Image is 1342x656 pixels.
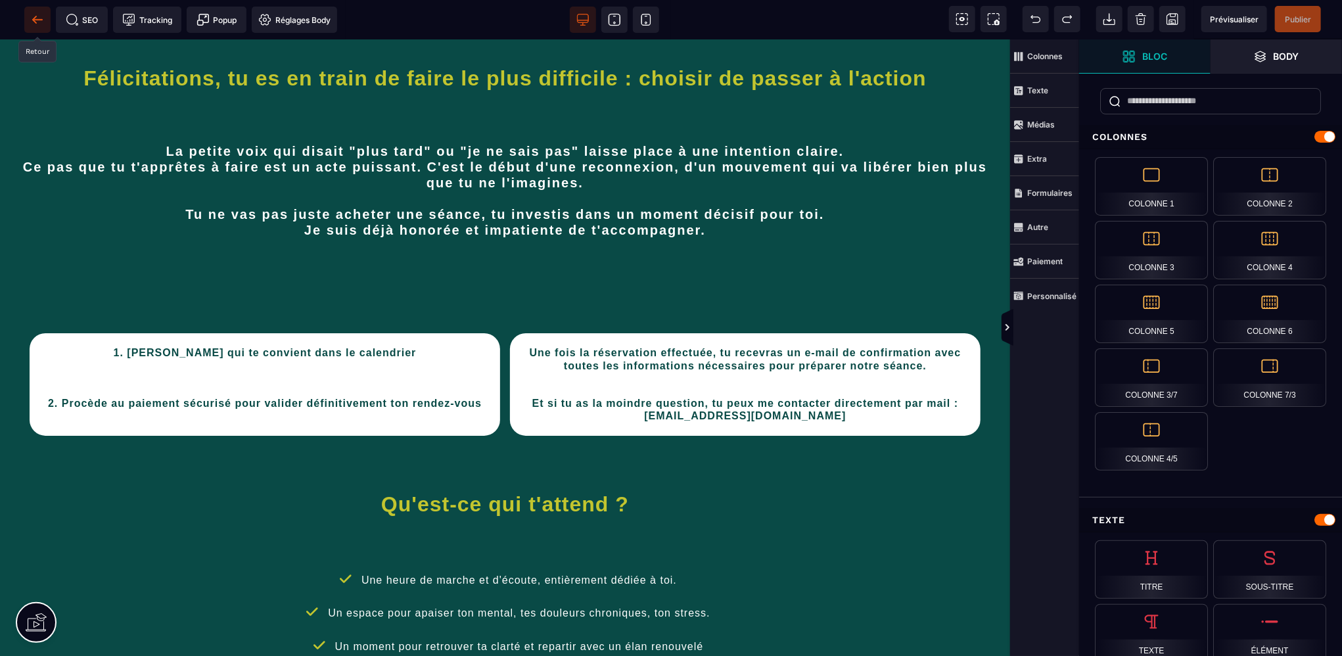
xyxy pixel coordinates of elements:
div: Colonne 7/3 [1213,348,1326,407]
text: Un espace pour apaiser ton mental, tes douleurs chroniques, ton stress. [325,565,710,595]
div: Colonne 1 [1095,157,1208,216]
span: Capture d'écran [981,6,1007,32]
h1: Félicitations, tu es en train de faire le plus difficile : choisir de passer à l'action [20,20,990,58]
span: Prévisualiser [1210,14,1259,24]
div: Colonne 4/5 [1095,412,1208,471]
span: Médias [1010,108,1079,142]
span: Personnalisé [1010,279,1079,313]
div: Colonne 3/7 [1095,348,1208,407]
span: Afficher les vues [1079,308,1092,348]
span: Voir les composants [949,6,975,32]
h1: Qu'est-ce qui t'attend ? [20,446,990,484]
span: Formulaires [1010,176,1079,210]
span: Colonnes [1010,39,1079,74]
span: Code de suivi [113,7,181,33]
strong: Extra [1027,154,1047,164]
span: Importer [1096,6,1122,32]
span: Aperçu [1201,6,1267,32]
strong: Médias [1027,120,1055,129]
span: Extra [1010,142,1079,176]
strong: Colonnes [1027,51,1063,61]
strong: Body [1274,51,1299,61]
strong: Texte [1027,85,1048,95]
div: Colonne 6 [1213,285,1326,343]
div: Colonnes [1079,125,1342,149]
h2: La petite voix qui disait "plus tard" ou "je ne sais pas" laisse place à une intention claire. Ce... [20,97,990,205]
span: Enregistrer le contenu [1275,6,1321,32]
div: Colonne 4 [1213,221,1326,279]
div: Colonne 2 [1213,157,1326,216]
div: Sous-titre [1213,540,1326,599]
span: Voir bureau [570,7,596,33]
span: Popup [197,13,237,26]
span: Rétablir [1054,6,1080,32]
strong: Personnalisé [1027,291,1076,301]
span: Ouvrir les calques [1211,39,1342,74]
span: Ouvrir les blocs [1079,39,1211,74]
span: Texte [1010,74,1079,108]
strong: Autre [1027,222,1048,232]
span: SEO [66,13,99,26]
div: Texte [1079,508,1342,532]
span: Créer une alerte modale [187,7,246,33]
span: Autre [1010,210,1079,245]
span: Défaire [1023,6,1049,32]
strong: Paiement [1027,256,1063,266]
text: Un moment pour retrouver ta clarté et repartir avec un élan renouvelé [332,598,704,628]
span: Favicon [252,7,337,33]
text: Une heure de marche et d'écoute, entièrement dédiée à toi. [358,532,677,562]
div: Colonne 3 [1095,221,1208,279]
span: Nettoyage [1128,6,1154,32]
span: Réglages Body [258,13,331,26]
span: Métadata SEO [56,7,108,33]
span: Tracking [122,13,172,26]
text: 1. [PERSON_NAME] qui te convient dans le calendrier 2. Procède au paiement sécurisé pour valider ... [39,304,490,373]
span: Voir tablette [601,7,628,33]
strong: Bloc [1142,51,1167,61]
span: Retour [24,7,51,33]
strong: Formulaires [1027,188,1073,198]
text: Une fois la réservation effectuée, tu recevras un e-mail de confirmation avec toutes les informat... [520,304,971,386]
span: Enregistrer [1159,6,1186,32]
span: Voir mobile [633,7,659,33]
span: Paiement [1010,245,1079,279]
span: Publier [1285,14,1311,24]
div: Titre [1095,540,1208,599]
div: Colonne 5 [1095,285,1208,343]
